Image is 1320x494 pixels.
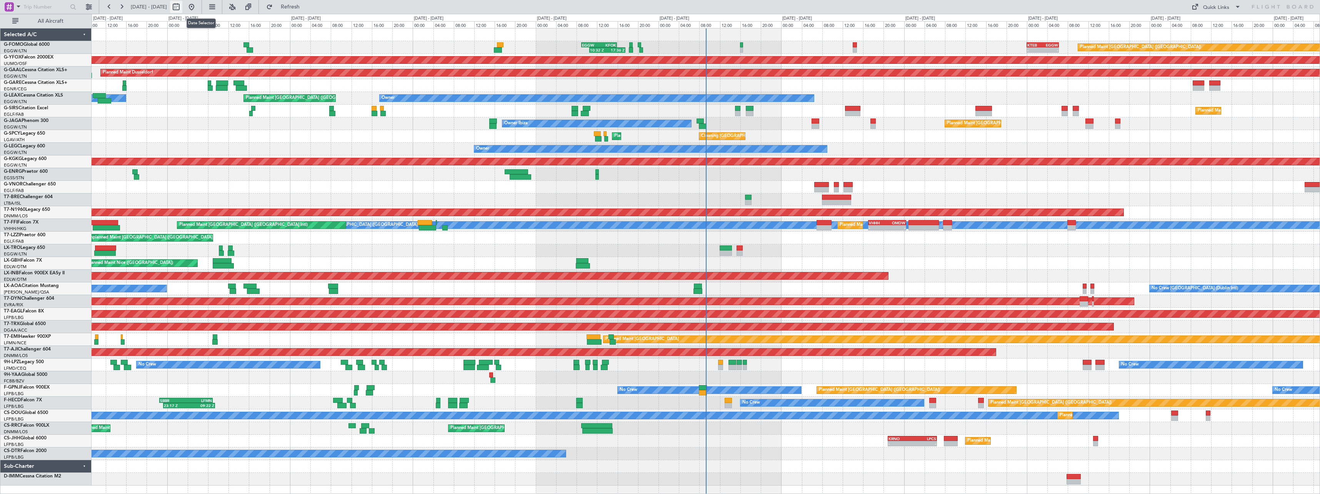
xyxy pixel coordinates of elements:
div: 16:00 [986,21,1007,28]
span: F-GPNJ [4,385,20,390]
span: T7-FFI [4,220,17,225]
div: 20:00 [392,21,413,28]
a: CS-JHHGlobal 6000 [4,436,47,441]
div: No Crew [742,397,760,409]
div: 08:00 [945,21,965,28]
a: G-GARECessna Citation XLS+ [4,80,67,85]
div: 12:00 [228,21,249,28]
div: LPCS [912,436,936,441]
div: 12:00 [1211,21,1232,28]
a: D-IMIMCessna Citation M2 [4,474,61,479]
div: 20:00 [883,21,904,28]
span: G-KGKG [4,157,22,161]
div: 12:00 [965,21,986,28]
a: T7-DYNChallenger 604 [4,296,54,301]
div: 08:00 [822,21,843,28]
div: 04:00 [1293,21,1313,28]
div: 16:00 [1232,21,1252,28]
div: 12:00 [474,21,495,28]
a: EDLW/DTM [4,277,27,282]
a: G-GAALCessna Citation XLS+ [4,68,67,72]
a: LFPB/LBG [4,404,24,409]
a: T7-EMIHawker 900XP [4,334,51,339]
span: G-FOMO [4,42,23,47]
div: 04:00 [1047,21,1068,28]
span: LX-AOA [4,284,22,288]
div: - [1043,48,1058,52]
div: 16:00 [249,21,269,28]
div: Unplanned Maint [GEOGRAPHIC_DATA] ([GEOGRAPHIC_DATA]) [87,232,214,244]
div: Planned Maint [GEOGRAPHIC_DATA] ([GEOGRAPHIC_DATA]) [450,422,572,434]
div: 00:00 [536,21,556,28]
div: 12:00 [106,21,126,28]
a: LGAV/ATH [4,137,25,143]
a: CS-DTRFalcon 2000 [4,449,47,453]
div: SBBR [160,398,186,403]
div: 16:00 [1109,21,1129,28]
div: 16:00 [126,21,147,28]
a: LX-TROLegacy 650 [4,245,45,250]
div: 00:00 [904,21,925,28]
a: G-LEAXCessna Citation XLS [4,93,63,98]
span: G-VNOR [4,182,23,187]
div: [DATE] - [DATE] [1151,15,1180,22]
a: EGGW/LTN [4,99,27,105]
div: - [869,225,887,230]
div: Planned Maint [GEOGRAPHIC_DATA] [605,334,679,345]
a: 9H-LPZLegacy 500 [4,360,44,364]
div: 04:00 [310,21,331,28]
div: Cleaning [GEOGRAPHIC_DATA] ([PERSON_NAME] Intl) [701,130,810,142]
a: CS-RRCFalcon 900LX [4,423,49,428]
a: T7-FFIFalcon 7X [4,220,38,225]
a: G-ENRGPraetor 600 [4,169,48,174]
span: T7-AJI [4,347,18,352]
div: 20:00 [515,21,535,28]
a: T7-N1960Legacy 650 [4,207,50,212]
div: - [912,441,936,446]
div: [DATE] - [DATE] [782,15,812,22]
div: 00:00 [1027,21,1047,28]
div: [DATE] - [DATE] [537,15,567,22]
a: EDLW/DTM [4,264,27,270]
a: LTBA/ISL [4,200,21,206]
a: G-SIRSCitation Excel [4,106,48,110]
div: No Crew [GEOGRAPHIC_DATA] (Dublin Intl) [1152,283,1238,294]
a: G-FOMOGlobal 6000 [4,42,50,47]
a: DGAA/ACC [4,327,27,333]
span: LX-INB [4,271,19,275]
a: EGGW/LTN [4,73,27,79]
div: 20:00 [1129,21,1150,28]
a: LFPB/LBG [4,391,24,397]
div: - [887,225,905,230]
span: T7-EMI [4,334,19,339]
span: G-GAAL [4,68,22,72]
a: LX-AOACitation Mustang [4,284,59,288]
div: 00:00 [167,21,188,28]
div: 08:00 [454,21,474,28]
div: 00:00 [781,21,802,28]
div: Planned Maint [GEOGRAPHIC_DATA] ([GEOGRAPHIC_DATA]) [990,397,1112,409]
div: Planned Maint [GEOGRAPHIC_DATA] ([GEOGRAPHIC_DATA]) [1060,410,1181,421]
div: Planned Maint [GEOGRAPHIC_DATA] ([GEOGRAPHIC_DATA]) [967,435,1088,447]
div: LFMN [186,398,212,403]
a: G-LEGCLegacy 600 [4,144,45,149]
div: Planned Maint Nice ([GEOGRAPHIC_DATA]) [87,257,173,269]
a: EGNR/CEG [4,86,27,92]
div: EGGW [1043,43,1058,47]
span: G-GARE [4,80,22,85]
span: CS-DTR [4,449,20,453]
div: Planned Maint Dusseldorf [103,67,153,78]
div: 08:00 [331,21,351,28]
div: 20:00 [270,21,290,28]
a: LFMD/CEQ [4,365,26,371]
a: DNMM/LOS [4,353,28,359]
div: KFOK [599,43,616,47]
div: 10:32 Z [590,48,607,52]
div: Planned Maint [GEOGRAPHIC_DATA] ([GEOGRAPHIC_DATA]) [1080,42,1201,53]
span: 9H-YAA [4,372,21,377]
a: LX-GBHFalcon 7X [4,258,42,263]
div: [PERSON_NAME][GEOGRAPHIC_DATA] ([GEOGRAPHIC_DATA] Intl) [292,219,426,231]
a: DNMM/LOS [4,213,28,219]
div: 12:00 [720,21,740,28]
span: LX-TRO [4,245,20,250]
